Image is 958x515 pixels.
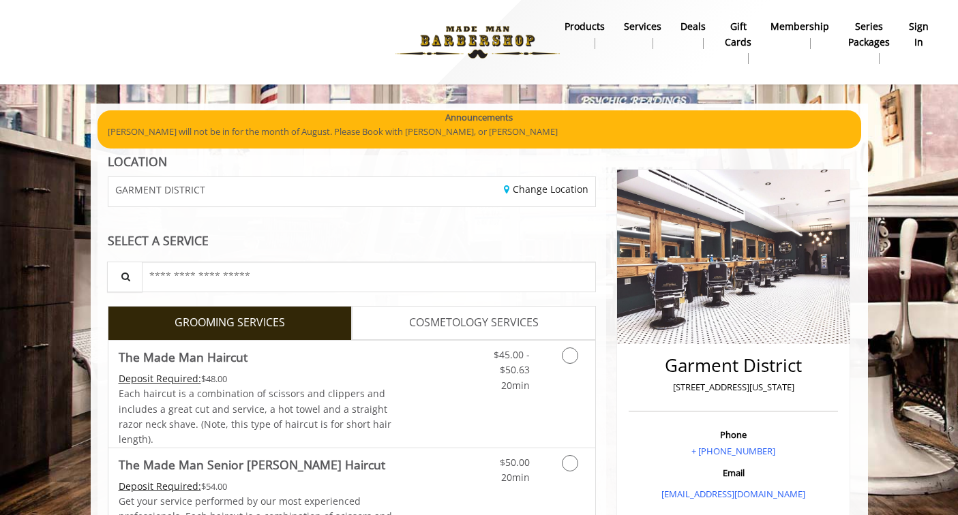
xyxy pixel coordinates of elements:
h3: Phone [632,430,835,439]
b: products [565,19,605,34]
b: gift cards [725,19,751,50]
b: Announcements [445,110,513,125]
b: The Made Man Senior [PERSON_NAME] Haircut [119,455,385,474]
a: [EMAIL_ADDRESS][DOMAIN_NAME] [661,488,805,500]
span: $50.00 [500,456,530,469]
div: $48.00 [119,371,393,386]
p: [STREET_ADDRESS][US_STATE] [632,380,835,394]
b: LOCATION [108,153,167,170]
span: This service needs some Advance to be paid before we block your appointment [119,372,201,385]
b: Membership [770,19,829,34]
span: Each haircut is a combination of scissors and clippers and includes a great cut and service, a ho... [119,387,391,446]
span: 20min [501,379,530,392]
b: Deals [680,19,706,34]
b: sign in [909,19,929,50]
span: GROOMING SERVICES [175,314,285,332]
img: Made Man Barbershop logo [384,5,571,80]
span: COSMETOLOGY SERVICES [409,314,539,332]
p: [PERSON_NAME] will not be in for the month of August. Please Book with [PERSON_NAME], or [PERSON_... [108,125,851,139]
button: Service Search [107,262,143,292]
div: SELECT A SERVICE [108,234,597,247]
a: Change Location [504,183,588,196]
a: sign insign in [899,17,938,52]
span: 20min [501,471,530,484]
a: + [PHONE_NUMBER] [691,445,775,457]
b: Series packages [848,19,890,50]
a: Productsproducts [555,17,614,52]
span: This service needs some Advance to be paid before we block your appointment [119,480,201,493]
a: ServicesServices [614,17,671,52]
h2: Garment District [632,356,835,375]
h3: Email [632,468,835,478]
span: GARMENT DISTRICT [115,185,205,195]
a: Gift cardsgift cards [715,17,761,67]
div: $54.00 [119,479,393,494]
b: The Made Man Haircut [119,347,248,366]
span: $45.00 - $50.63 [494,348,530,376]
a: MembershipMembership [761,17,839,52]
a: DealsDeals [671,17,715,52]
a: Series packagesSeries packages [839,17,899,67]
b: Services [624,19,661,34]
